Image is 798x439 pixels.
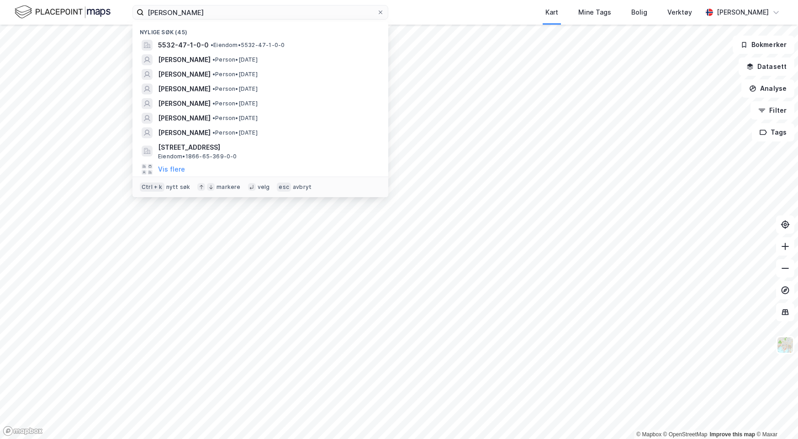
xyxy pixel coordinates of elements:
[211,42,213,48] span: •
[277,183,291,192] div: esc
[212,100,215,107] span: •
[578,7,611,18] div: Mine Tags
[212,85,258,93] span: Person • [DATE]
[158,142,377,153] span: [STREET_ADDRESS]
[166,183,190,191] div: nytt søk
[258,183,270,191] div: velg
[15,4,111,20] img: logo.f888ab2527a4732fd821a326f86c7f29.svg
[158,69,211,80] span: [PERSON_NAME]
[212,56,215,63] span: •
[158,113,211,124] span: [PERSON_NAME]
[636,431,661,438] a: Mapbox
[140,183,164,192] div: Ctrl + k
[212,129,215,136] span: •
[631,7,647,18] div: Bolig
[733,36,794,54] button: Bokmerker
[752,123,794,141] button: Tags
[752,395,798,439] iframe: Chat Widget
[741,79,794,98] button: Analyse
[212,56,258,63] span: Person • [DATE]
[739,57,794,76] button: Datasett
[158,40,209,51] span: 5532-47-1-0-0
[545,7,558,18] div: Kart
[212,100,258,107] span: Person • [DATE]
[750,101,794,120] button: Filter
[158,98,211,109] span: [PERSON_NAME]
[777,336,794,354] img: Z
[212,71,215,78] span: •
[212,115,258,122] span: Person • [DATE]
[132,21,388,38] div: Nylige søk (45)
[217,183,240,191] div: markere
[212,71,258,78] span: Person • [DATE]
[710,431,755,438] a: Improve this map
[293,183,312,191] div: avbryt
[717,7,769,18] div: [PERSON_NAME]
[3,426,43,436] a: Mapbox homepage
[158,127,211,138] span: [PERSON_NAME]
[667,7,692,18] div: Verktøy
[212,85,215,92] span: •
[212,129,258,136] span: Person • [DATE]
[158,153,237,160] span: Eiendom • 1866-65-369-0-0
[158,54,211,65] span: [PERSON_NAME]
[144,5,377,19] input: Søk på adresse, matrikkel, gårdeiere, leietakere eller personer
[212,115,215,121] span: •
[158,164,185,175] button: Vis flere
[663,431,708,438] a: OpenStreetMap
[211,42,285,49] span: Eiendom • 5532-47-1-0-0
[158,84,211,94] span: [PERSON_NAME]
[752,395,798,439] div: Kontrollprogram for chat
